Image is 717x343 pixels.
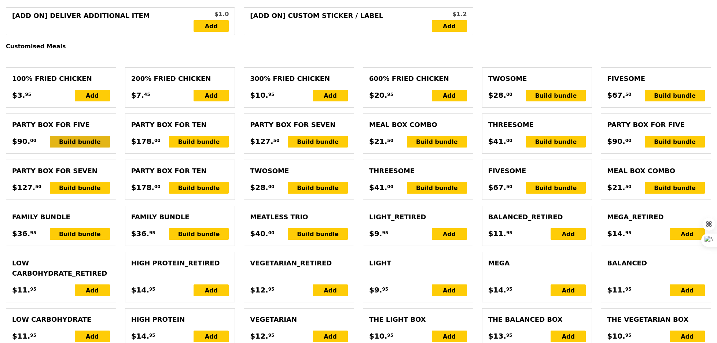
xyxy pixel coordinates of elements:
span: $90. [607,136,625,147]
div: [Add on] Deliver Additional Item [12,11,194,32]
span: 95 [30,286,36,292]
div: Balanced [607,258,705,268]
div: Party Box for Ten [131,166,229,176]
span: 00 [625,138,632,143]
span: $90. [12,136,30,147]
div: Balanced_RETIRED [488,212,586,222]
div: $1.0 [194,10,229,19]
div: Add [551,331,586,342]
div: 600% Fried Chicken [369,74,467,84]
div: Add [551,228,586,240]
div: Add [432,331,467,342]
div: Build bundle [526,90,586,101]
div: Add [432,228,467,240]
div: Vegetarian_RETIRED [250,258,348,268]
span: 95 [30,230,36,236]
div: Add [313,284,348,296]
span: $127. [12,182,35,193]
div: Meal Box Combo [607,166,705,176]
div: Party Box for Five [607,120,705,130]
div: Add [670,331,705,342]
div: Party Box for Ten [131,120,229,130]
span: $178. [131,136,154,147]
span: 95 [268,332,275,338]
div: Add [432,90,467,101]
span: 50 [506,184,512,190]
div: Build bundle [288,182,348,194]
span: 50 [625,184,632,190]
span: 00 [387,184,393,190]
div: Family Bundle [131,212,229,222]
span: $14. [488,284,506,295]
div: Build bundle [645,90,705,101]
span: 00 [30,138,36,143]
div: Add [670,228,705,240]
div: Add [670,284,705,296]
span: $14. [131,331,149,342]
div: Add [551,284,586,296]
span: 50 [35,184,41,190]
span: 95 [149,286,155,292]
div: Add [75,284,110,296]
span: 00 [154,184,161,190]
div: Add [432,284,467,296]
div: Build bundle [407,182,467,194]
span: $9. [369,228,382,239]
div: Light_RETIRED [369,212,467,222]
span: $36. [12,228,30,239]
span: 00 [268,184,275,190]
span: 50 [273,138,280,143]
a: Add [194,20,229,32]
div: Build bundle [526,136,586,148]
div: Build bundle [169,228,229,240]
a: Add [432,20,467,32]
span: $21. [369,136,387,147]
span: $3. [12,90,25,101]
span: $11. [488,228,506,239]
div: The Vegetarian Box [607,314,705,325]
div: Build bundle [288,228,348,240]
span: $178. [131,182,154,193]
span: $67. [607,90,625,101]
span: $20. [369,90,387,101]
div: Add [75,90,110,101]
div: Twosome [488,74,586,84]
div: Family Bundle [12,212,110,222]
div: Add [194,331,229,342]
div: [Add on] Custom Sticker / Label [250,11,431,32]
div: The Light Box [369,314,467,325]
div: High Protein [131,314,229,325]
span: 50 [625,92,632,97]
div: Mega [488,258,586,268]
div: Fivesome [607,74,705,84]
div: The Balanced Box [488,314,586,325]
div: Party Box for Five [12,120,110,130]
div: Fivesome [488,166,586,176]
div: $1.2 [432,10,467,19]
div: Mega_RETIRED [607,212,705,222]
div: Vegetarian [250,314,348,325]
div: Add [194,284,229,296]
span: $28. [488,90,506,101]
div: Build bundle [169,182,229,194]
span: $67. [488,182,506,193]
div: Threesome [369,166,467,176]
div: Build bundle [50,182,110,194]
span: $12. [250,284,268,295]
div: Light [369,258,467,268]
div: Party Box for Seven [250,120,348,130]
span: $11. [607,284,625,295]
span: $11. [12,284,30,295]
span: 00 [154,138,161,143]
div: Build bundle [645,182,705,194]
span: 95 [506,332,512,338]
div: Add [313,90,348,101]
div: Add [194,90,229,101]
div: Low Carbohydrate_RETIRED [12,258,110,279]
span: 45 [144,92,150,97]
div: Build bundle [50,228,110,240]
span: $21. [607,182,625,193]
h4: Customised Meals [6,43,711,50]
span: $40. [250,228,268,239]
span: 95 [268,92,275,97]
